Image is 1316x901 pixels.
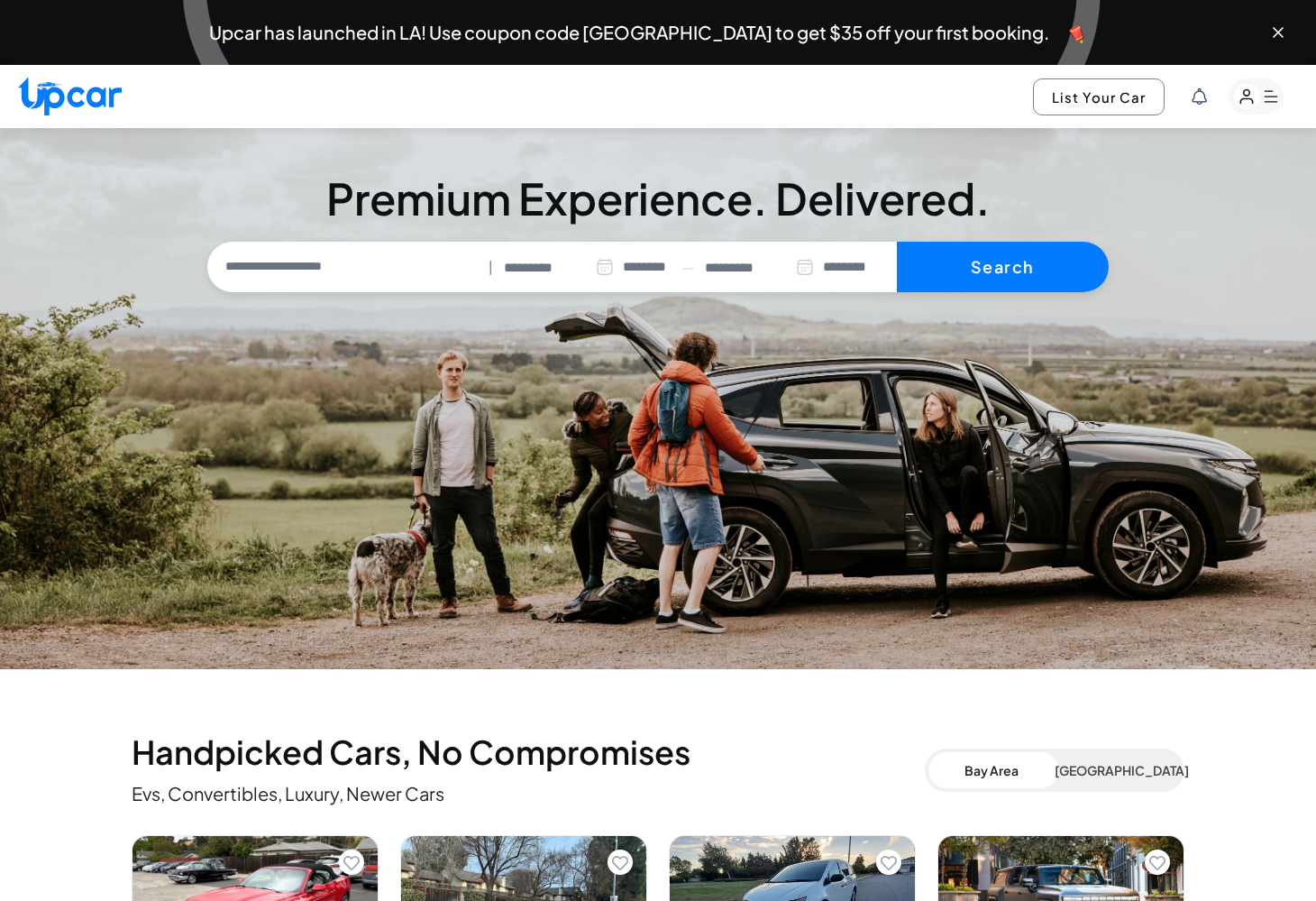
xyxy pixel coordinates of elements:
[18,77,122,115] img: Upcar Logo
[1033,78,1165,115] button: List Your Car
[132,734,925,770] h2: Handpicked Cars, No Compromises
[897,242,1109,292] button: Search
[876,850,901,875] button: Add to favorites
[1055,752,1181,788] button: [GEOGRAPHIC_DATA]
[132,781,925,806] p: Evs, Convertibles, Luxury, Newer Cars
[489,257,493,278] span: |
[928,752,1055,788] button: Bay Area
[1145,850,1170,875] button: Add to favorites
[209,23,1049,41] span: Upcar has launched in LA! Use coupon code [GEOGRAPHIC_DATA] to get $35 off your first booking.
[207,177,1109,220] h3: Premium Experience. Delivered.
[339,850,364,875] button: Add to favorites
[682,257,694,278] span: —
[608,850,633,875] button: Add to favorites
[1269,23,1287,41] button: Close banner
